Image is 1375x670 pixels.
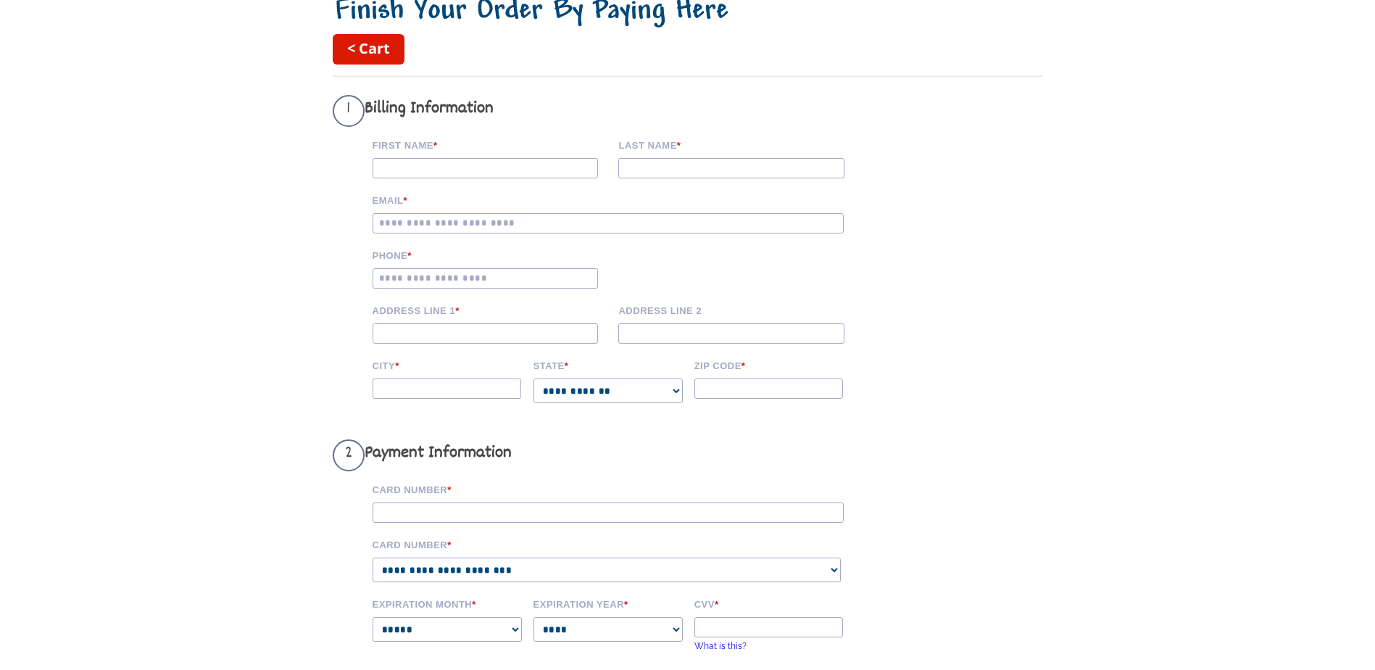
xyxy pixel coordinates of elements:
[373,537,865,550] label: Card Number
[373,138,609,151] label: First Name
[373,193,865,206] label: Email
[333,439,865,471] h3: Payment Information
[373,358,523,371] label: City
[533,597,684,610] label: Expiration Year
[333,439,365,471] span: 2
[333,95,365,127] span: 1
[533,358,684,371] label: State
[618,138,855,151] label: Last name
[694,641,747,651] a: What is this?
[333,95,865,127] h3: Billing Information
[333,34,404,65] a: < Cart
[373,597,523,610] label: Expiration Month
[694,597,845,610] label: CVV
[373,482,865,495] label: Card Number
[373,248,609,261] label: Phone
[618,303,855,316] label: Address Line 2
[373,303,609,316] label: Address Line 1
[694,358,845,371] label: Zip code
